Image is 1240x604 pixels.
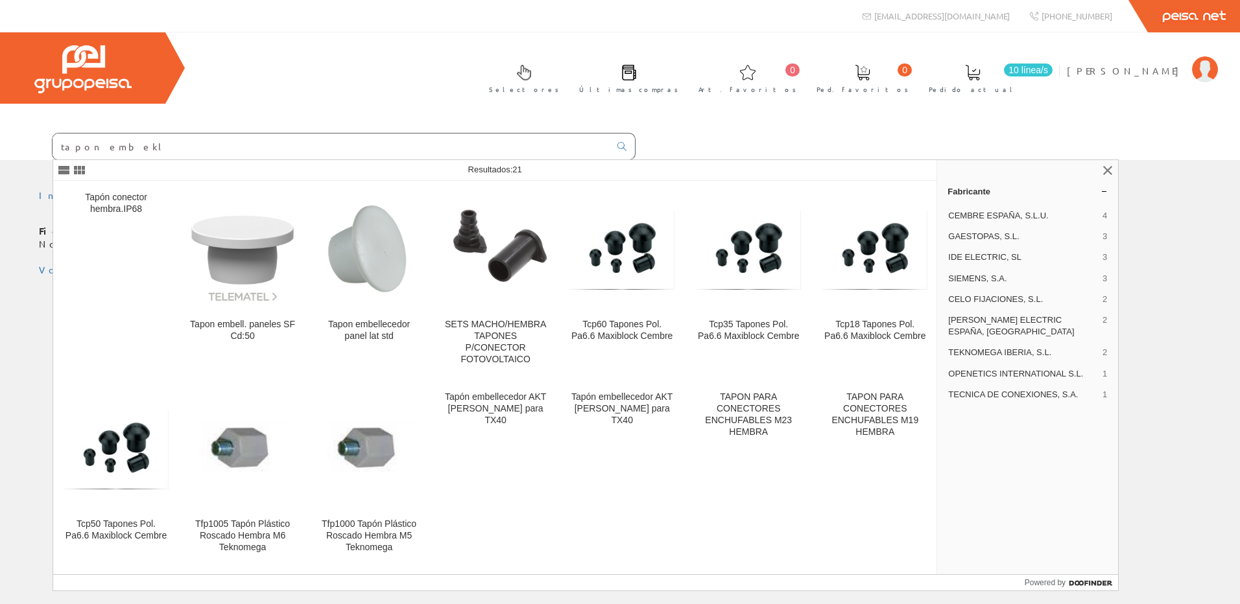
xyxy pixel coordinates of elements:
span: 4 [1103,210,1107,222]
div: Tapón embellecedor AKT [PERSON_NAME] para TX40 [443,391,548,426]
a: 10 línea/s Pedido actual [916,54,1056,101]
div: TAPON PARA CONECTORES ENCHUFABLES M23 HEMBRA [696,391,801,438]
img: Tfp1000 Tapón Plástico Roscado Hembra M5 Teknomega [316,421,422,478]
span: 2 [1103,347,1107,358]
span: CEMBRE ESPAÑA, S.L.U. [948,210,1097,222]
img: Tfp1005 Tapón Plástico Roscado Hembra M6 Teknomega [190,421,295,478]
a: [PERSON_NAME] [1067,54,1218,66]
a: Fabricante [937,181,1118,202]
a: Tapon embellecedor panel lat std Tapon embellecedor panel lat std [306,181,432,380]
a: Tapón embellecedor AKT [PERSON_NAME] para TX40 [433,381,558,568]
div: Tcp60 Tapones Pol. Pa6.6 Maxiblock Cembre [569,319,674,342]
a: Tapón embellecedor AKT [PERSON_NAME] para TX40 [559,381,685,568]
span: OPENETICS INTERNATIONAL S.L. [948,368,1097,380]
span: 21 [512,165,521,174]
div: Tcp50 Tapones Pol. Pa6.6 Maxiblock Cembre [64,518,169,542]
span: 2 [1103,314,1107,338]
span: [EMAIL_ADDRESS][DOMAIN_NAME] [874,10,1010,21]
div: © Grupo Peisa [39,277,1201,288]
span: 1 [1103,368,1107,380]
span: 0 [785,64,800,76]
span: Resultados: [468,165,522,174]
div: Tapón embellecedor AKT [PERSON_NAME] para TX40 [569,391,674,426]
input: Buscar ... [53,134,610,159]
div: Tapón conector hembra.IP68 [64,192,169,215]
span: Pedido actual [929,83,1017,96]
div: Tfp1005 Tapón Plástico Roscado Hembra M6 Teknomega [190,518,295,553]
img: Tcp18 Tapones Pol. Pa6.6 Maxiblock Cembre [822,211,927,290]
span: [PHONE_NUMBER] [1042,10,1112,21]
a: Tapón conector hembra.IP68 [53,181,179,380]
span: 10 línea/s [1004,64,1053,76]
a: TAPON PARA CONECTORES ENCHUFABLES M23 HEMBRA [686,381,811,568]
img: Tcp60 Tapones Pol. Pa6.6 Maxiblock Cembre [569,211,674,290]
div: Tapon embellecedor panel lat std [316,319,422,342]
span: 0 [898,64,912,76]
span: TEKNOMEGA IBERIA, S.L. [948,347,1097,358]
span: [PERSON_NAME] [1067,64,1186,77]
span: GAESTOPAS, S.L. [948,231,1097,242]
span: SIEMENS, S.A. [948,273,1097,285]
a: Últimas compras [566,54,685,101]
span: [PERSON_NAME] ELECTRIC ESPAÑA, [GEOGRAPHIC_DATA] [948,314,1097,338]
span: TECNICA DE CONEXIONES, S.A. [948,389,1097,401]
a: Tfp1005 Tapón Plástico Roscado Hembra M6 Teknomega Tfp1005 Tapón Plástico Roscado Hembra M6 Tekno... [180,381,305,568]
span: Powered by [1025,577,1066,588]
a: Tfp1000 Tapón Plástico Roscado Hembra M5 Teknomega Tfp1000 Tapón Plástico Roscado Hembra M5 Tekno... [306,381,432,568]
span: 3 [1103,273,1107,285]
div: Tfp1000 Tapón Plástico Roscado Hembra M5 Teknomega [316,518,422,553]
div: Tcp35 Tapones Pol. Pa6.6 Maxiblock Cembre [696,319,801,342]
div: TAPON PARA CONECTORES ENCHUFABLES M19 HEMBRA [822,391,927,438]
a: SETS MACHO/HEMBRA TAPONES P/CONECTOR FOTOVOLTAICO SETS MACHO/HEMBRA TAPONES P/CONECTOR FOTOVOLTAICO [433,181,558,380]
div: Tapon embell. paneles SF Cd:50 [190,319,295,342]
span: Art. favoritos [698,83,796,96]
a: Inicio [39,189,94,201]
span: IDE ELECTRIC, SL [948,251,1097,263]
a: Volver [39,264,93,275]
div: SETS MACHO/HEMBRA TAPONES P/CONECTOR FOTOVOLTAICO [443,319,548,366]
span: 3 [1103,231,1107,242]
a: Powered by [1025,575,1119,590]
b: Ficha [39,225,80,237]
div: Tcp18 Tapones Pol. Pa6.6 Maxiblock Cembre [822,319,927,342]
img: Tapon embell. paneles SF Cd:50 [190,198,295,303]
img: SETS MACHO/HEMBRA TAPONES P/CONECTOR FOTOVOLTAICO [443,198,548,303]
img: Tcp35 Tapones Pol. Pa6.6 Maxiblock Cembre [696,211,801,290]
span: 1 [1103,389,1107,401]
a: Tcp60 Tapones Pol. Pa6.6 Maxiblock Cembre Tcp60 Tapones Pol. Pa6.6 Maxiblock Cembre [559,181,685,380]
span: Selectores [489,83,559,96]
span: 2 [1103,294,1107,305]
p: No he encontrado ningún registro para la referencia indicada. [39,225,1201,251]
img: Tapon embellecedor panel lat std [316,198,422,303]
a: TAPON PARA CONECTORES ENCHUFABLES M19 HEMBRA [812,381,938,568]
a: Tcp50 Tapones Pol. Pa6.6 Maxiblock Cembre Tcp50 Tapones Pol. Pa6.6 Maxiblock Cembre [53,381,179,568]
a: Tcp35 Tapones Pol. Pa6.6 Maxiblock Cembre Tcp35 Tapones Pol. Pa6.6 Maxiblock Cembre [686,181,811,380]
span: CELO FIJACIONES, S.L. [948,294,1097,305]
span: 3 [1103,251,1107,263]
span: Últimas compras [579,83,678,96]
a: Tcp18 Tapones Pol. Pa6.6 Maxiblock Cembre Tcp18 Tapones Pol. Pa6.6 Maxiblock Cembre [812,181,938,380]
img: Tcp50 Tapones Pol. Pa6.6 Maxiblock Cembre [64,410,169,489]
a: Selectores [476,54,566,101]
span: Ped. favoritos [817,83,909,96]
img: Grupo Peisa [34,45,132,93]
a: Tapon embell. paneles SF Cd:50 Tapon embell. paneles SF Cd:50 [180,181,305,380]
